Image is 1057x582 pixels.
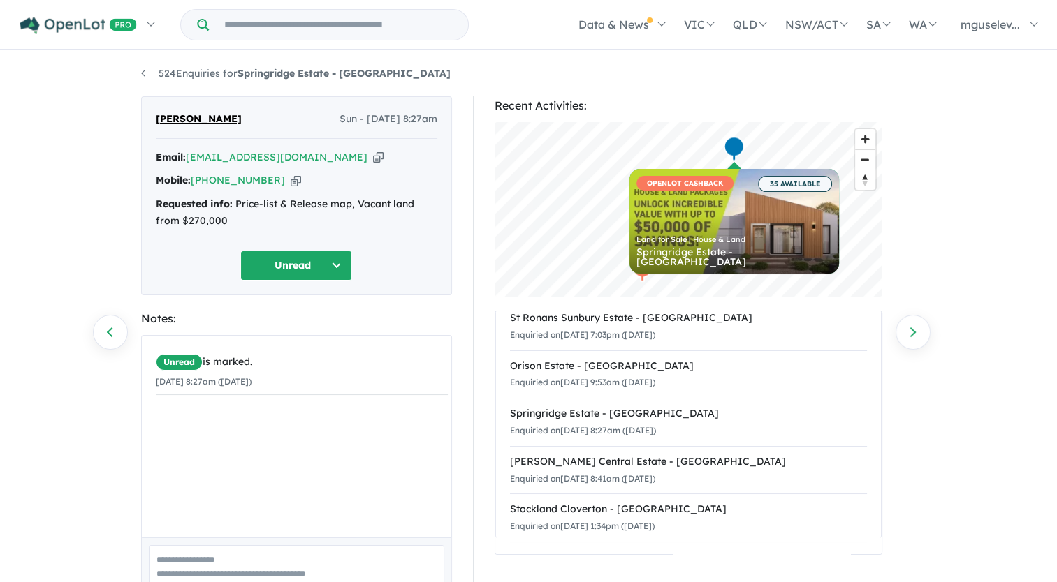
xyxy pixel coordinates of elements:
span: OPENLOT CASHBACK [636,176,734,191]
strong: Email: [156,151,186,163]
button: Copy [373,150,384,165]
strong: Springridge Estate - [GEOGRAPHIC_DATA] [238,67,451,80]
span: mguselev... [961,17,1020,31]
button: Unread [240,251,352,281]
div: Price-list & Release map, Vacant land from $270,000 [156,196,437,230]
a: Stockland Cloverton - [GEOGRAPHIC_DATA]Enquiried on[DATE] 1:34pm ([DATE]) [510,493,867,542]
a: [PERSON_NAME] Central Estate - [GEOGRAPHIC_DATA]Enquiried on[DATE] 8:41am ([DATE]) [510,446,867,495]
strong: Mobile: [156,174,191,186]
a: Orison Estate - [GEOGRAPHIC_DATA]Enquiried on[DATE] 9:53am ([DATE]) [510,350,867,399]
button: Copy [291,173,301,188]
canvas: Map [495,122,882,297]
input: Try estate name, suburb, builder or developer [212,10,465,40]
a: St Ronans Sunbury Estate - [GEOGRAPHIC_DATA]Enquiried on[DATE] 7:03pm ([DATE]) [510,303,867,351]
button: Reset bearing to north [855,170,875,190]
button: Zoom in [855,129,875,149]
small: Enquiried on [DATE] 8:27am ([DATE]) [510,425,656,435]
div: Notes: [141,309,452,328]
strong: Requested info: [156,197,233,210]
a: 524Enquiries forSpringridge Estate - [GEOGRAPHIC_DATA] [141,67,451,80]
span: Unread [156,354,203,371]
small: Enquiried on [DATE] 9:53am ([DATE]) [510,377,655,387]
div: Springridge Estate - [GEOGRAPHIC_DATA] [510,405,867,422]
a: [PHONE_NUMBER] [191,174,285,186]
div: Land for Sale | House & Land [636,236,832,244]
button: Zoom out [855,149,875,170]
nav: breadcrumb [141,66,917,82]
small: Enquiried on [DATE] 1:34pm ([DATE]) [510,521,655,531]
div: is marked. [156,354,448,371]
span: Zoom out [855,150,875,170]
small: Enquiried on [DATE] 8:41am ([DATE]) [510,473,655,484]
div: Springridge Estate - [GEOGRAPHIC_DATA] [636,247,832,267]
img: Openlot PRO Logo White [20,17,137,34]
a: OPENLOT CASHBACK 35 AVAILABLE Land for Sale | House & Land Springridge Estate - [GEOGRAPHIC_DATA] [629,169,839,274]
span: Sun - [DATE] 8:27am [340,111,437,128]
a: Springridge Estate - [GEOGRAPHIC_DATA]Enquiried on[DATE] 8:27am ([DATE]) [510,398,867,447]
a: [EMAIL_ADDRESS][DOMAIN_NAME] [186,151,367,163]
div: Map marker [723,136,744,162]
small: [DATE] 8:27am ([DATE]) [156,376,252,387]
div: Recent Activities: [495,96,882,115]
span: [PERSON_NAME] [156,111,242,128]
div: [PERSON_NAME] Central Estate - [GEOGRAPHIC_DATA] [510,454,867,470]
div: St Ronans Sunbury Estate - [GEOGRAPHIC_DATA] [510,310,867,327]
span: 35 AVAILABLE [758,176,832,192]
div: Orison Estate - [GEOGRAPHIC_DATA] [510,358,867,375]
div: Stockland Cloverton - [GEOGRAPHIC_DATA] [510,501,867,518]
small: Enquiried on [DATE] 7:03pm ([DATE]) [510,329,655,340]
